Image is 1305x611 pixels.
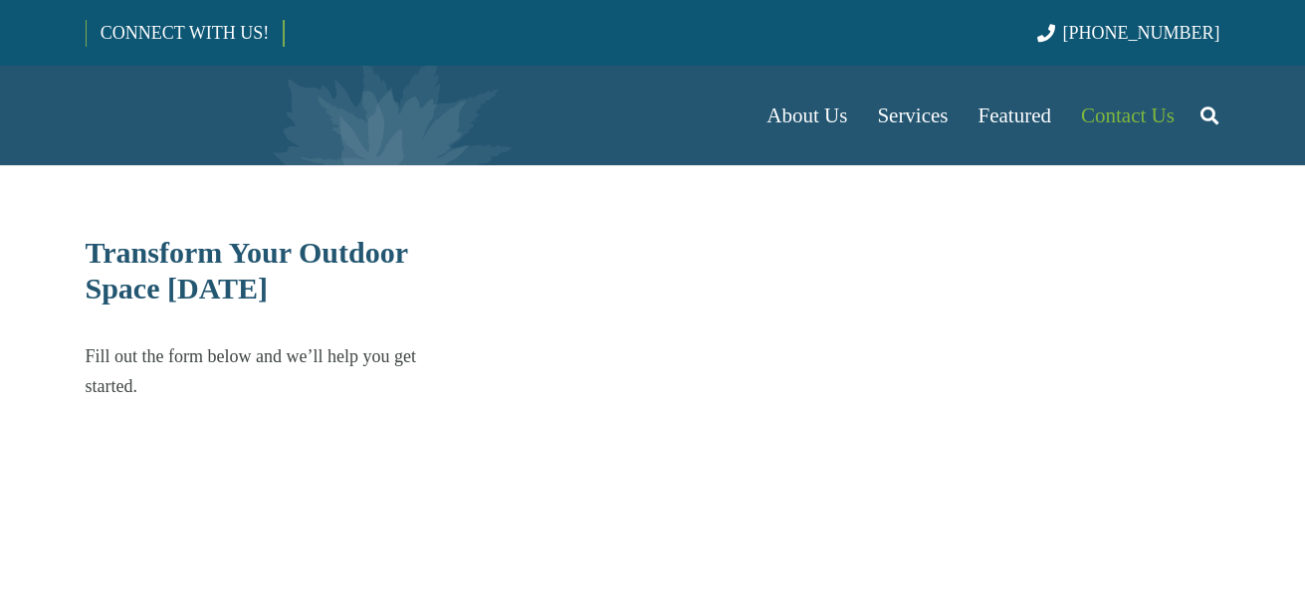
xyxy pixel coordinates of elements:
span: Featured [979,103,1051,127]
span: About Us [766,103,847,127]
a: Search [1190,91,1229,140]
a: [PHONE_NUMBER] [1037,23,1219,43]
a: Services [862,66,963,165]
span: [PHONE_NUMBER] [1063,23,1220,43]
a: Borst-Logo [86,76,416,155]
span: Contact Us [1081,103,1175,127]
span: Services [877,103,948,127]
a: Contact Us [1066,66,1190,165]
p: Fill out the form below and we’ll help you get started. [86,341,457,401]
a: About Us [752,66,862,165]
a: CONNECT WITH US! [87,9,283,57]
a: Featured [964,66,1066,165]
span: Transform Your Outdoor Space [DATE] [86,236,408,305]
